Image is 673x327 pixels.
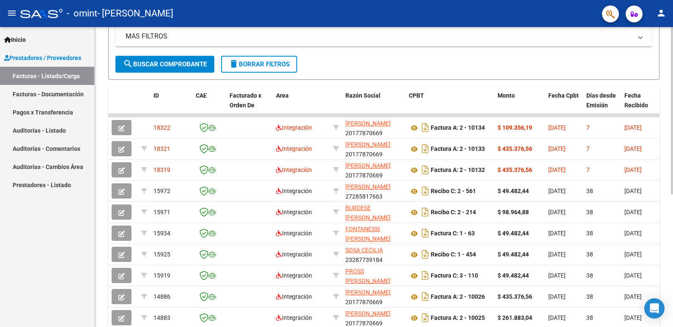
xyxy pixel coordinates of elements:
[409,92,424,99] span: CPBT
[548,145,566,152] span: [DATE]
[345,162,391,169] span: [PERSON_NAME]
[153,188,170,194] span: 15972
[586,92,616,109] span: Días desde Emisión
[153,314,170,321] span: 14883
[276,145,312,152] span: Integración
[345,120,391,127] span: [PERSON_NAME]
[345,288,402,305] div: 20177870669
[420,248,431,261] i: Descargar documento
[273,87,330,124] datatable-header-cell: Area
[153,272,170,279] span: 15919
[624,188,642,194] span: [DATE]
[126,32,632,41] mat-panel-title: MAS FILTROS
[431,167,485,174] strong: Factura A: 2 - 10132
[115,56,214,73] button: Buscar Comprobante
[276,293,312,300] span: Integración
[494,87,545,124] datatable-header-cell: Monto
[420,269,431,282] i: Descargar documento
[586,209,593,215] span: 38
[586,230,593,237] span: 38
[498,314,532,321] strong: $ 261.883,04
[548,251,566,258] span: [DATE]
[431,230,475,237] strong: Factura C: 1 - 63
[345,204,391,221] span: BURDESE [PERSON_NAME]
[420,163,431,177] i: Descargar documento
[498,293,532,300] strong: $ 435.376,56
[226,87,273,124] datatable-header-cell: Facturado x Orden De
[586,166,590,173] span: 7
[276,188,312,194] span: Integración
[498,209,529,215] strong: $ 98.964,88
[420,142,431,155] i: Descargar documento
[345,141,391,148] span: [PERSON_NAME]
[276,92,289,99] span: Area
[420,311,431,324] i: Descargar documento
[621,87,659,124] datatable-header-cell: Fecha Recibido
[276,209,312,215] span: Integración
[345,267,402,284] div: 23387933654
[583,87,621,124] datatable-header-cell: Días desde Emisión
[431,294,485,300] strong: Factura A: 2 - 10026
[123,60,207,68] span: Buscar Comprobante
[345,310,391,317] span: [PERSON_NAME]
[586,124,590,131] span: 7
[345,224,402,242] div: 27337766515
[153,92,159,99] span: ID
[192,87,226,124] datatable-header-cell: CAE
[586,145,590,152] span: 7
[420,290,431,303] i: Descargar documento
[345,183,391,190] span: [PERSON_NAME]
[345,226,391,242] span: FONTANESSI [PERSON_NAME]
[586,293,593,300] span: 38
[153,145,170,152] span: 18321
[276,166,312,173] span: Integración
[345,161,402,179] div: 20177870669
[153,209,170,215] span: 15971
[548,293,566,300] span: [DATE]
[431,146,485,153] strong: Factura A: 2 - 10133
[7,8,17,18] mat-icon: menu
[624,124,642,131] span: [DATE]
[345,92,380,99] span: Razón Social
[153,230,170,237] span: 15934
[67,4,97,23] span: - omint
[153,124,170,131] span: 18322
[498,166,532,173] strong: $ 435.376,56
[644,298,665,319] div: Open Intercom Messenger
[586,251,593,258] span: 38
[498,124,532,131] strong: $ 109.356,19
[545,87,583,124] datatable-header-cell: Fecha Cpbt
[276,230,312,237] span: Integración
[548,272,566,279] span: [DATE]
[498,92,515,99] span: Monto
[431,125,485,131] strong: Factura A: 2 - 10134
[276,272,312,279] span: Integración
[405,87,494,124] datatable-header-cell: CPBT
[97,4,173,23] span: - [PERSON_NAME]
[586,314,593,321] span: 38
[150,87,192,124] datatable-header-cell: ID
[431,188,476,195] strong: Recibo C: 2 - 561
[420,121,431,134] i: Descargar documento
[624,92,648,109] span: Fecha Recibido
[498,272,529,279] strong: $ 49.482,44
[624,209,642,215] span: [DATE]
[229,59,239,69] mat-icon: delete
[586,188,593,194] span: 38
[345,182,402,200] div: 27285817663
[420,205,431,219] i: Descargar documento
[498,188,529,194] strong: $ 49.482,44
[153,166,170,173] span: 18319
[230,92,261,109] span: Facturado x Orden De
[276,124,312,131] span: Integración
[123,59,133,69] mat-icon: search
[345,268,391,284] span: PROSS [PERSON_NAME]
[586,272,593,279] span: 38
[624,293,642,300] span: [DATE]
[498,145,532,152] strong: $ 435.376,56
[345,140,402,158] div: 20177870669
[548,166,566,173] span: [DATE]
[624,314,642,321] span: [DATE]
[624,145,642,152] span: [DATE]
[342,87,405,124] datatable-header-cell: Razón Social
